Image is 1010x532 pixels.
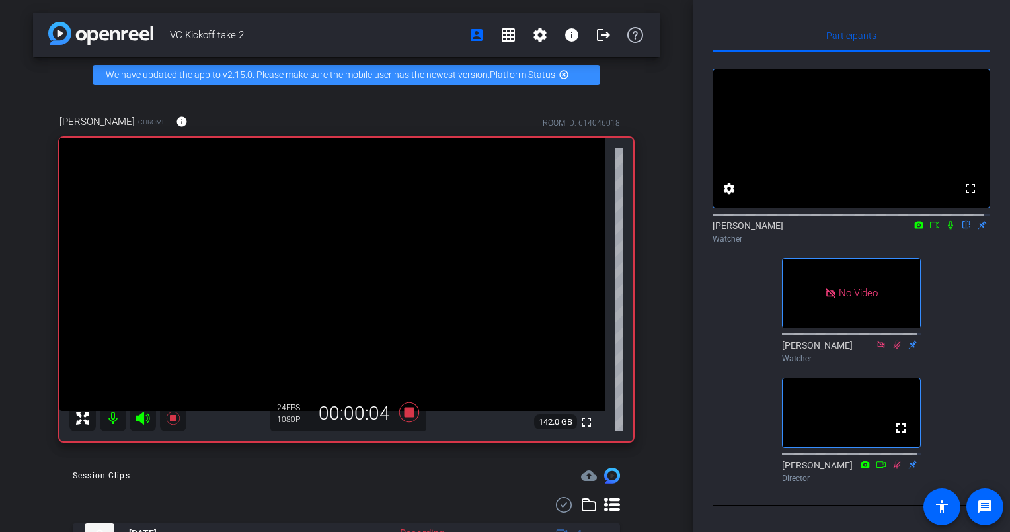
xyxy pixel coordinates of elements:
img: Session clips [604,468,620,484]
a: Platform Status [490,69,555,80]
div: Watcher [782,353,921,365]
mat-icon: highlight_off [559,69,569,80]
div: [PERSON_NAME] [713,219,990,245]
mat-icon: info [564,27,580,43]
div: Session Clips [73,469,130,482]
mat-icon: message [977,499,993,515]
mat-icon: info [176,116,188,128]
span: Chrome [138,117,166,127]
div: ROOM ID: 614046018 [543,117,620,129]
mat-icon: flip [958,218,974,230]
mat-icon: cloud_upload [581,468,597,484]
mat-icon: account_box [469,27,485,43]
mat-icon: fullscreen [962,181,978,197]
mat-icon: accessibility [934,499,950,515]
mat-icon: grid_on [500,27,516,43]
span: Participants [826,31,876,40]
div: Watcher [713,233,990,245]
div: Director [782,472,921,484]
div: 00:00:04 [310,402,399,425]
div: 1080P [277,414,310,425]
mat-icon: settings [721,181,737,197]
span: FPS [286,403,300,412]
div: [PERSON_NAME] [782,339,921,365]
div: We have updated the app to v2.15.0. Please make sure the mobile user has the newest version. [93,65,600,85]
mat-icon: fullscreen [893,420,909,436]
mat-icon: fullscreen [578,414,594,430]
mat-icon: logout [596,27,611,43]
div: 24 [277,402,310,413]
img: app-logo [48,22,153,45]
div: [PERSON_NAME] [782,459,921,484]
mat-icon: settings [532,27,548,43]
span: VC Kickoff take 2 [170,22,461,48]
span: Destinations for your clips [581,468,597,484]
span: No Video [839,287,878,299]
span: [PERSON_NAME] [59,114,135,129]
span: 142.0 GB [534,414,577,430]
